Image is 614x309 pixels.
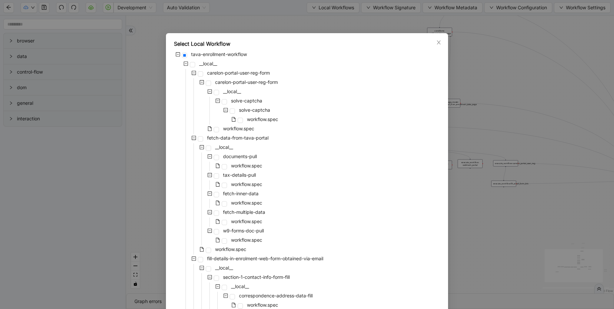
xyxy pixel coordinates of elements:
[214,245,248,253] span: workflow.spec
[207,126,212,131] span: file
[199,247,204,252] span: file
[222,227,265,235] span: w9-forms-doc-pull
[230,199,264,207] span: workflow.spec
[223,154,257,159] span: documents-pull
[215,201,220,205] span: file
[223,172,256,178] span: tax-details-pull
[206,134,270,142] span: fetch-data-from-tava-portal
[199,80,204,85] span: minus-square
[214,143,234,151] span: __local__
[246,115,279,123] span: workflow.spec
[215,265,233,271] span: __local__
[215,238,220,242] span: file
[231,218,262,224] span: workflow.spec
[222,153,258,160] span: documents-pull
[192,136,196,140] span: minus-square
[214,78,279,86] span: carelon-portal-user-reg-form
[199,266,204,270] span: minus-square
[436,40,441,45] span: close
[230,97,264,105] span: solve-captcha
[231,200,262,206] span: workflow.spec
[207,256,323,261] span: fill-details-in-enrolment-web-form-obtained-via-email
[231,117,236,122] span: file
[190,50,248,58] span: tava-enrollment-workflow
[199,145,204,150] span: minus-square
[206,69,271,77] span: carelon-portal-user-reg-form
[231,98,262,103] span: solve-captcha
[231,181,262,187] span: workflow.spec
[215,182,220,187] span: file
[223,191,259,196] span: fetch-inner-data
[198,60,218,68] span: __local__
[238,106,271,114] span: solve-captcha
[222,88,242,95] span: __local__
[184,61,188,66] span: minus-square
[214,264,234,272] span: __local__
[231,303,236,307] span: file
[223,274,290,280] span: section-1-contact-info-form-fill
[215,284,220,289] span: minus-square
[207,191,212,196] span: minus-square
[215,246,246,252] span: workflow.spec
[206,255,325,263] span: fill-details-in-enrolment-web-form-obtained-via-email
[176,52,180,57] span: minus-square
[230,162,264,170] span: workflow.spec
[215,79,278,85] span: carelon-portal-user-reg-form
[215,98,220,103] span: minus-square
[239,293,313,298] span: correspondence-address-data-fill
[223,293,228,298] span: minus-square
[207,70,270,76] span: carelon-portal-user-reg-form
[191,51,247,57] span: tava-enrollment-workflow
[192,71,196,75] span: minus-square
[207,275,212,279] span: minus-square
[222,125,256,133] span: workflow.spec
[239,107,270,113] span: solve-captcha
[207,228,212,233] span: minus-square
[230,236,264,244] span: workflow.spec
[207,210,212,215] span: minus-square
[222,273,291,281] span: section-1-contact-info-form-fill
[231,283,249,289] span: __local__
[238,292,314,300] span: correspondence-address-data-fill
[215,144,233,150] span: __local__
[223,209,265,215] span: fetch-multiple-data
[174,40,440,48] div: Select Local Workflow
[207,89,212,94] span: minus-square
[215,163,220,168] span: file
[246,301,279,309] span: workflow.spec
[215,219,220,224] span: file
[247,116,278,122] span: workflow.spec
[222,171,257,179] span: tax-details-pull
[192,256,196,261] span: minus-square
[223,89,241,94] span: __local__
[231,163,262,168] span: workflow.spec
[207,154,212,159] span: minus-square
[230,180,264,188] span: workflow.spec
[435,39,442,46] button: Close
[230,282,250,290] span: __local__
[222,190,260,198] span: fetch-inner-data
[222,208,267,216] span: fetch-multiple-data
[207,135,269,141] span: fetch-data-from-tava-portal
[223,228,264,233] span: w9-forms-doc-pull
[247,302,278,308] span: workflow.spec
[207,173,212,177] span: minus-square
[230,217,264,225] span: workflow.spec
[231,237,262,243] span: workflow.spec
[223,126,254,131] span: workflow.spec
[199,61,217,66] span: __local__
[223,108,228,112] span: minus-square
